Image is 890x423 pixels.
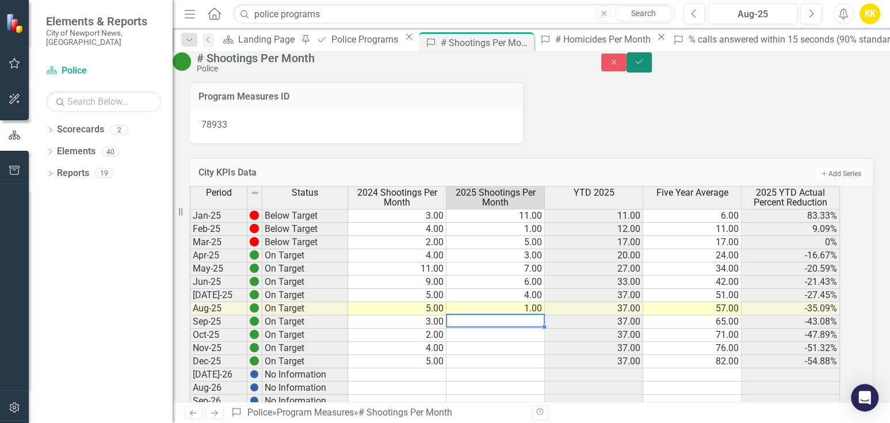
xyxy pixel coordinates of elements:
td: Nov-25 [190,342,247,355]
div: Aug-25 [712,7,793,21]
td: 71.00 [643,329,742,342]
td: 57.00 [643,302,742,315]
h3: City KPIs Data [198,167,565,178]
button: Add Series [817,168,864,180]
td: 37.00 [545,342,643,355]
a: Elements [57,145,96,158]
td: 1.00 [446,302,545,315]
button: Aug-25 [708,3,797,24]
a: Reports [57,167,89,180]
a: Program Measures [277,407,354,418]
td: Mar-25 [190,236,247,249]
img: BgCOk07PiH71IgAAAABJRU5ErkJggg== [250,369,259,379]
td: Below Target [262,236,348,249]
td: Aug-26 [190,382,247,395]
div: # Homicides Per Month [555,32,654,47]
a: Police Programs [312,32,402,47]
img: 6PwNOvwPkPYK2NOI6LoAAAAASUVORK5CYII= [250,290,259,299]
td: 24.00 [643,249,742,262]
td: 76.00 [643,342,742,355]
img: wEHC9uTntH0ugAAAABJRU5ErkJggg== [250,237,259,246]
td: 5.00 [348,289,446,302]
span: Five Year Average [656,188,728,198]
input: Search ClearPoint... [233,4,675,24]
td: 6.00 [643,209,742,223]
img: 6PwNOvwPkPYK2NOI6LoAAAAASUVORK5CYII= [250,343,259,352]
td: Feb-25 [190,223,247,236]
div: 2 [110,125,128,135]
td: 37.00 [545,355,643,368]
a: # Homicides Per Month [536,32,654,47]
td: Oct-25 [190,329,247,342]
td: 4.00 [348,223,446,236]
img: 6PwNOvwPkPYK2NOI6LoAAAAASUVORK5CYII= [250,330,259,339]
div: # Shootings Per Month [441,36,531,50]
td: On Target [262,262,348,276]
td: [DATE]-25 [190,289,247,302]
img: 6PwNOvwPkPYK2NOI6LoAAAAASUVORK5CYII= [250,250,259,260]
td: 5.00 [446,236,545,249]
td: On Target [262,355,348,368]
div: Open Intercom Messenger [851,384,878,411]
span: Period [206,188,232,198]
td: 11.00 [446,209,545,223]
td: 51.00 [643,289,742,302]
td: -43.08% [742,315,840,329]
td: 9.00 [348,276,446,289]
td: On Target [262,302,348,315]
td: -35.09% [742,302,840,315]
img: 6PwNOvwPkPYK2NOI6LoAAAAASUVORK5CYII= [250,317,259,326]
td: On Target [262,249,348,262]
td: 11.00 [348,262,446,276]
td: Jun-25 [190,276,247,289]
span: YTD 2025 [574,188,614,198]
td: 37.00 [545,329,643,342]
td: May-25 [190,262,247,276]
td: On Target [262,315,348,329]
td: 5.00 [348,302,446,315]
td: [DATE]-26 [190,368,247,382]
a: Police [46,64,161,78]
img: 8DAGhfEEPCf229AAAAAElFTkSuQmCC [250,188,259,197]
td: -51.32% [742,342,840,355]
td: 6.00 [446,276,545,289]
span: Status [292,188,318,198]
td: -54.88% [742,355,840,368]
td: -47.89% [742,329,840,342]
td: Jan-25 [190,209,247,223]
div: Landing Page [238,32,298,47]
td: Dec-25 [190,355,247,368]
td: No Information [262,368,348,382]
img: ClearPoint Strategy [5,12,27,34]
td: 2.00 [348,329,446,342]
span: Elements & Reports [46,14,161,28]
div: Police Programs [331,32,402,47]
img: 6PwNOvwPkPYK2NOI6LoAAAAASUVORK5CYII= [250,264,259,273]
td: 0% [742,236,840,249]
td: 33.00 [545,276,643,289]
td: 17.00 [643,236,742,249]
td: 3.00 [348,209,446,223]
td: 3.00 [446,249,545,262]
div: 40 [101,147,120,157]
td: 7.00 [446,262,545,276]
td: 1.00 [446,223,545,236]
button: KK [860,3,880,24]
img: BgCOk07PiH71IgAAAABJRU5ErkJggg== [250,396,259,405]
td: 4.00 [348,249,446,262]
td: -16.67% [742,249,840,262]
td: 4.00 [446,289,545,302]
div: » » [231,406,522,420]
div: 19 [95,169,113,178]
td: On Target [262,342,348,355]
td: 82.00 [643,355,742,368]
td: No Information [262,382,348,395]
td: Below Target [262,223,348,236]
img: wEHC9uTntH0ugAAAABJRU5ErkJggg== [250,211,259,220]
td: Sep-25 [190,315,247,329]
td: Apr-25 [190,249,247,262]
img: BgCOk07PiH71IgAAAABJRU5ErkJggg== [250,383,259,392]
div: # Shootings Per Month [358,407,452,418]
td: 65.00 [643,315,742,329]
